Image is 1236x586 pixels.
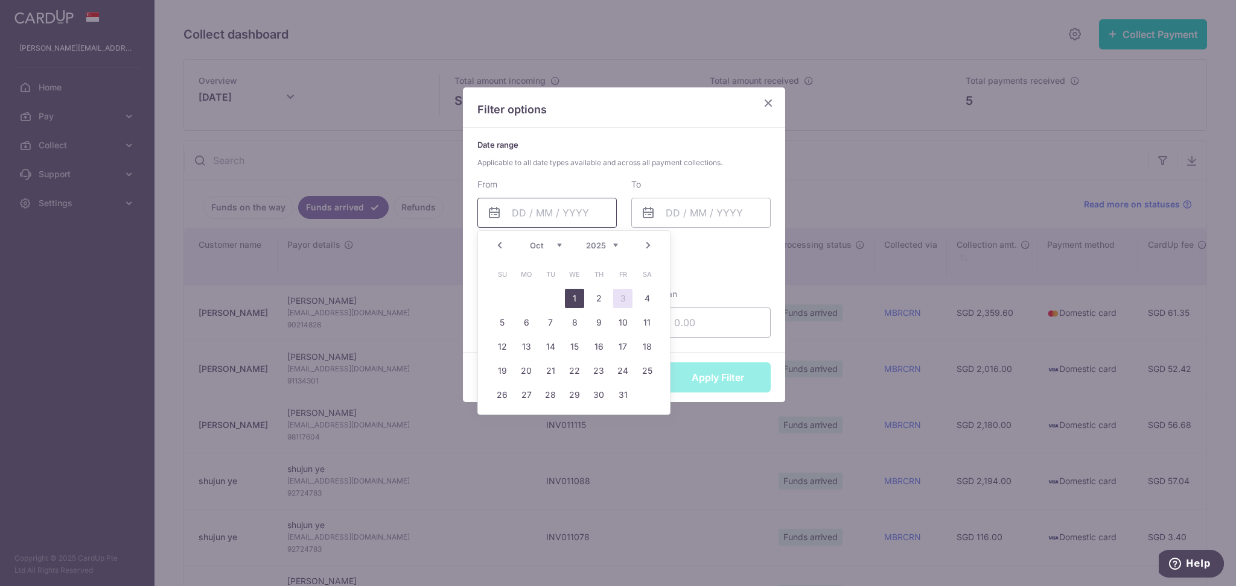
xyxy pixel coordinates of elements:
[589,361,608,380] a: 23
[541,361,560,380] a: 21
[477,102,771,118] p: Filter options
[1159,550,1224,580] iframe: Opens a widget where you can find more information
[613,289,632,308] a: 3
[641,238,655,253] a: Next
[613,337,632,356] a: 17
[565,265,584,284] span: Wednesday
[631,198,771,228] input: DD / MM / YYYY
[492,265,512,284] span: Sunday
[565,337,584,356] a: 15
[27,8,52,19] span: Help
[637,337,657,356] a: 18
[631,307,771,338] input: 0.00
[631,178,641,191] label: To
[589,265,608,284] span: Thursday
[517,337,536,356] a: 13
[637,265,657,284] span: Saturday
[517,361,536,380] a: 20
[565,313,584,332] a: 8
[637,289,657,308] a: 4
[477,178,497,191] label: From
[541,385,560,405] a: 28
[541,265,560,284] span: Tuesday
[492,313,512,332] a: 5
[637,313,657,332] a: 11
[565,289,584,308] a: 1
[613,313,632,332] a: 10
[492,361,512,380] a: 19
[589,289,608,308] a: 2
[613,265,632,284] span: Friday
[477,157,771,169] span: Applicable to all date types available and across all payment collections.
[613,385,632,405] a: 31
[589,313,608,332] a: 9
[492,385,512,405] a: 26
[517,313,536,332] a: 6
[492,337,512,356] a: 12
[637,361,657,380] a: 25
[589,337,608,356] a: 16
[492,238,507,253] a: Prev
[517,385,536,405] a: 27
[517,265,536,284] span: Monday
[541,337,560,356] a: 14
[589,385,608,405] a: 30
[477,137,771,169] p: Date range
[565,361,584,380] a: 22
[565,385,584,405] a: 29
[613,361,632,380] a: 24
[761,96,776,110] button: Close
[541,313,560,332] a: 7
[477,198,617,228] input: DD / MM / YYYY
